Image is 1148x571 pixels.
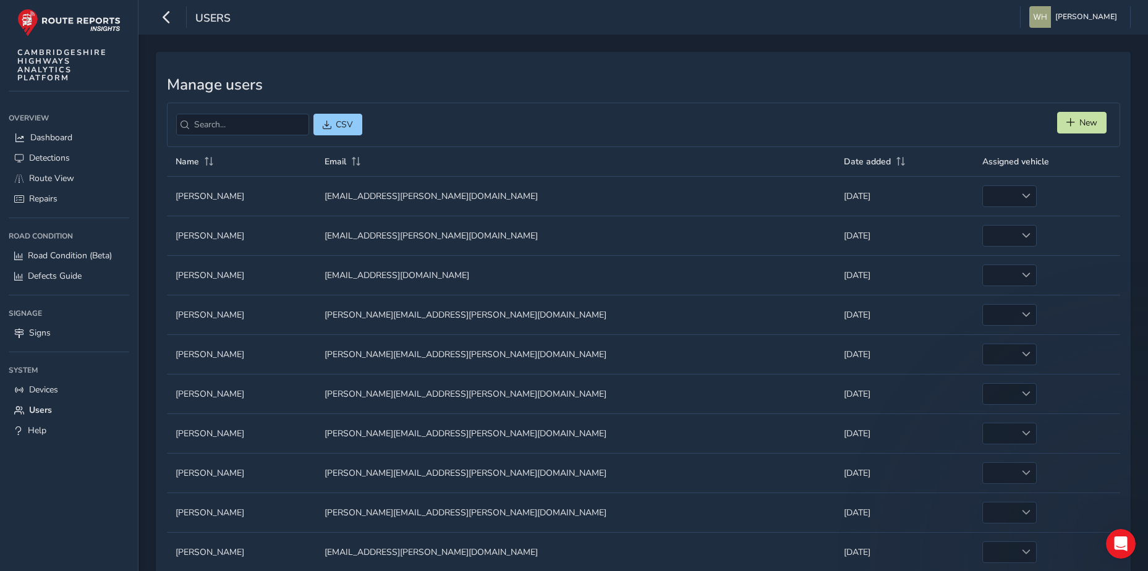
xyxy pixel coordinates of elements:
iframe: Intercom live chat [1106,529,1136,559]
td: [PERSON_NAME] [167,453,316,493]
span: New [1079,117,1097,129]
h3: Manage users [167,76,1120,94]
td: [EMAIL_ADDRESS][DOMAIN_NAME] [316,255,835,295]
button: New [1057,112,1107,133]
td: [PERSON_NAME] [167,374,316,413]
span: CSV [336,119,353,130]
span: Detections [29,152,70,164]
span: Email [325,156,346,167]
td: [DATE] [835,374,974,413]
span: Users [195,11,231,28]
td: [PERSON_NAME] [167,255,316,295]
td: [PERSON_NAME] [167,493,316,532]
span: Users [29,404,52,416]
span: Assigned vehicle [982,156,1049,167]
td: [PERSON_NAME][EMAIL_ADDRESS][PERSON_NAME][DOMAIN_NAME] [316,334,835,374]
td: [DATE] [835,255,974,295]
a: Help [9,420,129,441]
button: [PERSON_NAME] [1029,6,1121,28]
span: Date added [844,156,891,167]
td: [PERSON_NAME] [167,176,316,216]
div: Signage [9,304,129,323]
td: [DATE] [835,334,974,374]
span: Route View [29,172,74,184]
td: [DATE] [835,295,974,334]
td: [DATE] [835,216,974,255]
td: [DATE] [835,493,974,532]
td: [PERSON_NAME] [167,216,316,255]
span: Defects Guide [28,270,82,282]
span: Repairs [29,193,57,205]
a: Route View [9,168,129,188]
td: [DATE] [835,413,974,453]
td: [PERSON_NAME][EMAIL_ADDRESS][PERSON_NAME][DOMAIN_NAME] [316,413,835,453]
a: Detections [9,148,129,168]
td: [PERSON_NAME] [167,413,316,453]
span: Name [176,156,199,167]
button: CSV [313,114,362,135]
span: Signs [29,327,51,339]
td: [PERSON_NAME] [167,295,316,334]
span: Dashboard [30,132,72,143]
td: [PERSON_NAME] [167,334,316,374]
a: Dashboard [9,127,129,148]
a: Devices [9,379,129,400]
span: CAMBRIDGESHIRE HIGHWAYS ANALYTICS PLATFORM [17,48,107,82]
a: Signs [9,323,129,343]
td: [EMAIL_ADDRESS][PERSON_NAME][DOMAIN_NAME] [316,216,835,255]
div: Road Condition [9,227,129,245]
td: [DATE] [835,176,974,216]
a: Repairs [9,188,129,209]
input: Search... [176,114,309,135]
img: rr logo [17,9,121,36]
td: [DATE] [835,453,974,493]
td: [PERSON_NAME][EMAIL_ADDRESS][PERSON_NAME][DOMAIN_NAME] [316,493,835,532]
img: diamond-layout [1029,6,1051,28]
div: System [9,361,129,379]
td: [PERSON_NAME][EMAIL_ADDRESS][PERSON_NAME][DOMAIN_NAME] [316,374,835,413]
td: [PERSON_NAME][EMAIL_ADDRESS][PERSON_NAME][DOMAIN_NAME] [316,453,835,493]
span: [PERSON_NAME] [1055,6,1117,28]
div: Overview [9,109,129,127]
a: Road Condition (Beta) [9,245,129,266]
span: Road Condition (Beta) [28,250,112,261]
span: Help [28,425,46,436]
a: Defects Guide [9,266,129,286]
td: [EMAIL_ADDRESS][PERSON_NAME][DOMAIN_NAME] [316,176,835,216]
a: Users [9,400,129,420]
td: [PERSON_NAME][EMAIL_ADDRESS][PERSON_NAME][DOMAIN_NAME] [316,295,835,334]
span: Devices [29,384,58,395]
